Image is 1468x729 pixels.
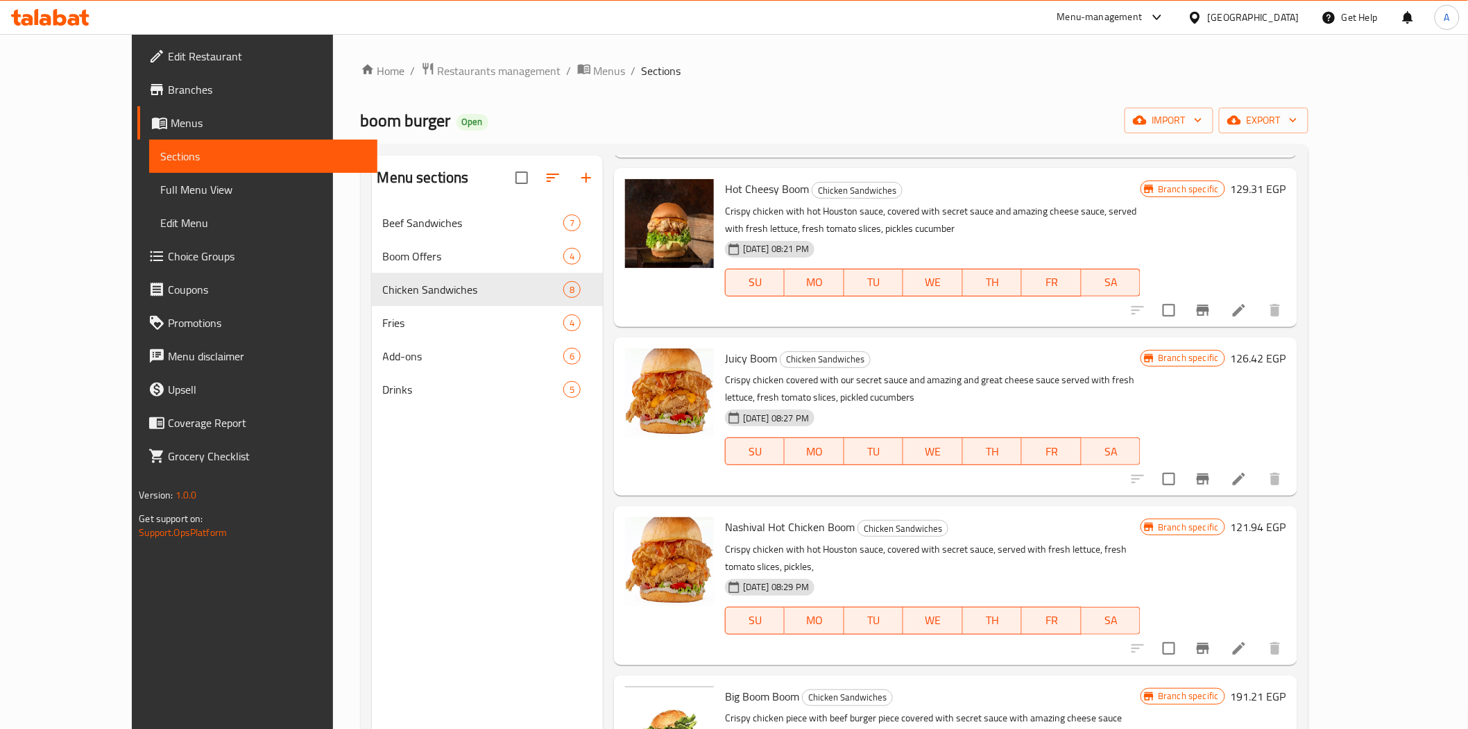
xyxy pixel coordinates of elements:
[563,315,581,331] div: items
[725,371,1141,406] p: Crispy chicken covered with our secret sauce and amazing and great cheese sauce served with fresh...
[1087,272,1136,292] span: SA
[563,281,581,298] div: items
[1152,351,1224,364] span: Branch specific
[139,523,227,542] a: Support.OpsPlatform
[564,383,580,396] span: 5
[361,62,405,79] a: Home
[168,348,366,364] span: Menu disclaimer
[168,281,366,298] span: Coupons
[1231,640,1247,657] a: Edit menu item
[968,442,1017,462] span: TH
[137,40,377,73] a: Edit Restaurant
[844,437,904,465] button: TU
[1082,437,1141,465] button: SA
[168,315,366,331] span: Promotions
[149,206,377,240] a: Edit Menu
[1186,462,1220,496] button: Branch-specific-item
[570,161,603,194] button: Add section
[168,48,366,65] span: Edit Restaurant
[1258,462,1292,496] button: delete
[737,242,814,255] span: [DATE] 08:21 PM
[909,442,957,462] span: WE
[1230,112,1297,129] span: export
[903,269,963,296] button: WE
[383,215,563,231] div: Beef Sandwiches
[785,437,844,465] button: MO
[168,448,366,464] span: Grocery Checklist
[1152,689,1224,703] span: Branch specific
[725,178,809,199] span: Hot Cheesy Boom
[149,140,377,173] a: Sections
[372,201,604,412] nav: Menu sections
[790,610,839,630] span: MO
[137,373,377,406] a: Upsell
[963,607,1023,635] button: TH
[168,81,366,98] span: Branches
[803,689,892,705] span: Chicken Sandwiches
[563,215,581,231] div: items
[149,173,377,206] a: Full Menu View
[812,182,903,199] div: Chicken Sandwiches
[968,610,1017,630] span: TH
[725,437,785,465] button: SU
[642,62,681,79] span: Sections
[625,517,714,606] img: Nashival Hot Chicken Boom
[536,161,570,194] span: Sort sections
[1231,517,1286,537] h6: 121.94 EGP
[1087,610,1136,630] span: SA
[731,272,779,292] span: SU
[1258,632,1292,665] button: delete
[725,348,777,369] span: Juicy Boom
[139,486,173,504] span: Version:
[1231,302,1247,319] a: Edit menu item
[377,167,469,188] h2: Menu sections
[780,351,871,368] div: Chicken Sandwiches
[850,442,898,462] span: TU
[137,106,377,140] a: Menus
[137,340,377,373] a: Menu disclaimer
[372,240,604,273] div: Boom Offers4
[844,607,904,635] button: TU
[731,610,779,630] span: SU
[383,281,563,298] span: Chicken Sandwiches
[903,607,963,635] button: WE
[171,115,366,131] span: Menus
[176,486,197,504] span: 1.0.0
[372,273,604,306] div: Chicken Sandwiches8
[1057,9,1143,26] div: Menu-management
[909,610,957,630] span: WE
[383,248,563,265] span: Boom Offers
[564,217,580,230] span: 7
[567,62,572,79] li: /
[577,62,626,80] a: Menus
[802,689,893,706] div: Chicken Sandwiches
[160,148,366,165] span: Sections
[725,541,1141,576] p: Crispy chicken with hot Houston sauce, covered with secret sauce, served with fresh lettuce, fres...
[137,240,377,273] a: Choice Groups
[968,272,1017,292] span: TH
[383,348,563,364] span: Add-ons
[1082,607,1141,635] button: SA
[456,114,488,131] div: Open
[857,520,948,537] div: Chicken Sandwiches
[903,437,963,465] button: WE
[137,406,377,439] a: Coverage Report
[1154,634,1184,663] span: Select to update
[563,381,581,398] div: items
[631,62,636,79] li: /
[812,183,902,199] span: Chicken Sandwiches
[361,62,1308,80] nav: breadcrumb
[1027,442,1076,462] span: FR
[1022,269,1082,296] button: FR
[563,248,581,265] div: items
[564,317,580,330] span: 4
[1186,294,1220,327] button: Branch-specific-item
[1082,269,1141,296] button: SA
[1231,687,1286,706] h6: 191.21 EGP
[725,517,855,537] span: Nashival Hot Chicken Boom
[725,203,1141,237] p: Crispy chicken with hot Houston sauce, covered with secret sauce and amazing cheese sauce, served...
[383,315,563,331] span: Fries
[1154,296,1184,325] span: Select to update
[168,414,366,431] span: Coverage Report
[139,510,203,528] span: Get support on:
